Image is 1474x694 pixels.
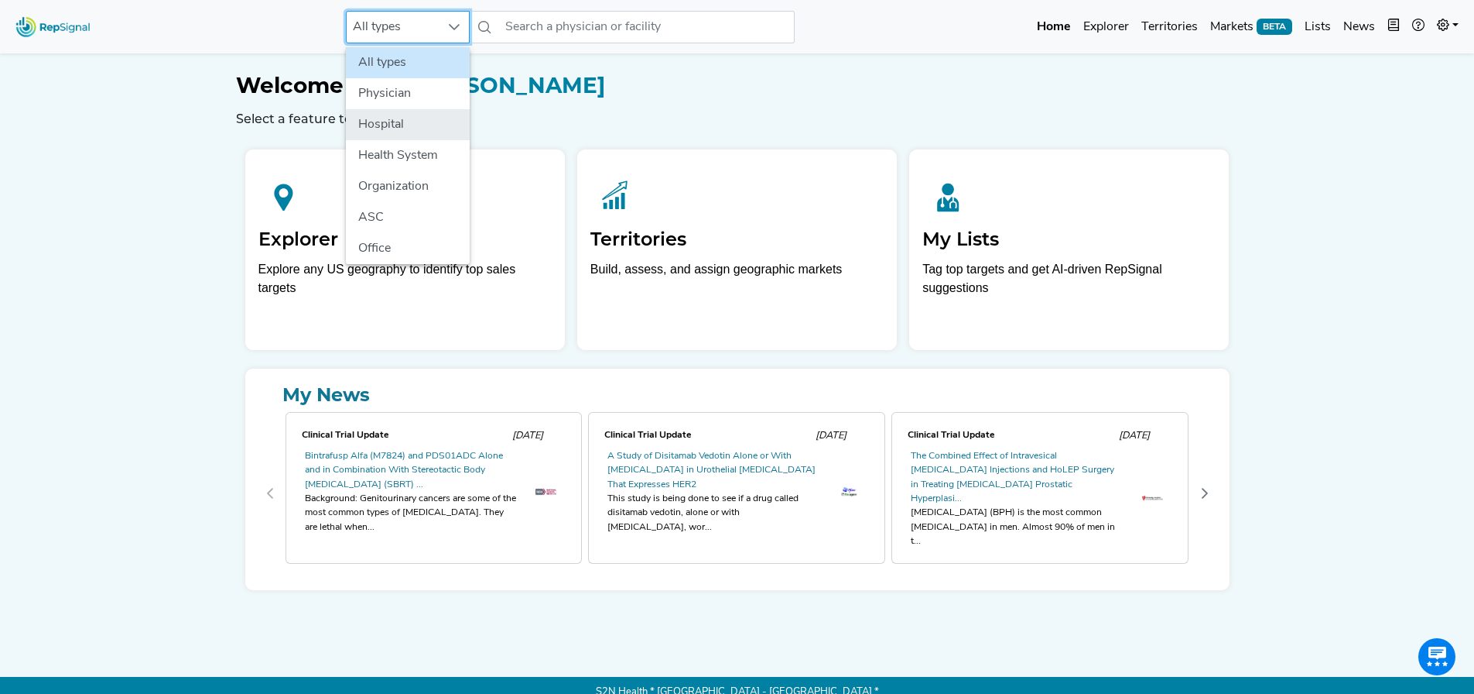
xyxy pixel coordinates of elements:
img: OIP._T50ph8a7GY7fRHTyWllbwHaEF [535,486,556,498]
img: th [839,486,860,497]
button: Next Page [1192,481,1217,506]
a: Territories [1135,12,1204,43]
div: Explore any US geography to identify top sales targets [258,260,552,297]
div: 2 [888,409,1192,578]
li: Office [346,233,470,264]
span: Welcome Back, [236,72,412,98]
img: th [1142,489,1163,510]
li: Organization [346,171,470,202]
span: BETA [1257,19,1292,34]
span: Clinical Trial Update [604,431,692,440]
h1: [PERSON_NAME] [236,73,1239,99]
a: ExplorerExplore any US geography to identify top sales targets [245,149,565,350]
span: [DATE] [512,431,543,441]
span: All types [347,12,439,43]
a: The Combined Effect of Intravesical [MEDICAL_DATA] Injections and HoLEP Surgery in Treating [MEDI... [911,452,1114,503]
span: Clinical Trial Update [908,431,995,440]
h2: My Lists [922,228,1216,251]
div: This study is being done to see if a drug called disitamab vedotin, alone or with [MEDICAL_DATA],... [607,492,819,534]
div: Background: Genitourinary cancers are some of the most common types of [MEDICAL_DATA]. They are l... [305,492,517,534]
div: 0 [282,409,586,578]
a: Explorer [1077,12,1135,43]
a: Bintrafusp Alfa (M7824) and PDS01ADC Alone and in Combination With Stereotactic Body [MEDICAL_DAT... [305,452,503,490]
span: [DATE] [1119,431,1150,441]
input: Search a physician or facility [499,11,795,43]
li: Hospital [346,109,470,140]
li: All types [346,47,470,78]
p: Build, assess, and assign geographic markets [590,260,884,306]
span: [DATE] [816,431,846,441]
a: MarketsBETA [1204,12,1298,43]
a: My News [258,381,1217,409]
h2: Explorer [258,228,552,251]
a: News [1337,12,1381,43]
button: Intel Book [1381,12,1406,43]
li: ASC [346,202,470,233]
div: 1 [585,409,888,578]
a: Home [1031,12,1077,43]
a: Lists [1298,12,1337,43]
a: My ListsTag top targets and get AI-driven RepSignal suggestions [909,149,1229,350]
span: Clinical Trial Update [302,431,389,440]
h6: Select a feature to explore RepSignal [236,112,1239,126]
h2: Territories [590,228,884,251]
p: Tag top targets and get AI-driven RepSignal suggestions [922,260,1216,306]
li: Physician [346,78,470,109]
div: [MEDICAL_DATA] (BPH) is the most common [MEDICAL_DATA] in men. Almost 90% of men in t... [911,506,1123,548]
li: Health System [346,140,470,171]
a: A Study of Disitamab Vedotin Alone or With [MEDICAL_DATA] in Urothelial [MEDICAL_DATA] That Expre... [607,452,816,490]
a: TerritoriesBuild, assess, and assign geographic markets [577,149,897,350]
